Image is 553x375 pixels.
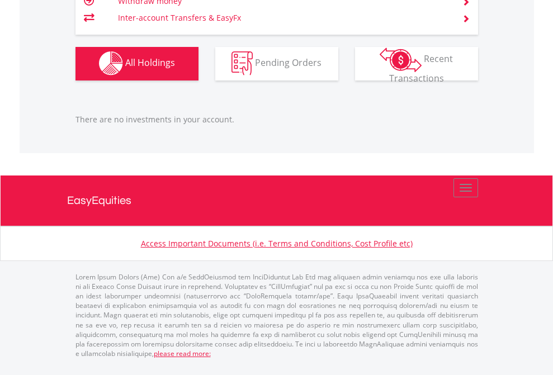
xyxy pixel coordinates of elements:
span: Recent Transactions [389,53,453,84]
button: All Holdings [75,47,198,80]
button: Pending Orders [215,47,338,80]
span: Pending Orders [255,56,322,69]
a: please read more: [154,349,211,358]
img: holdings-wht.png [99,51,123,75]
p: There are no investments in your account. [75,114,478,125]
img: transactions-zar-wht.png [380,48,422,72]
img: pending_instructions-wht.png [231,51,253,75]
button: Recent Transactions [355,47,478,80]
span: All Holdings [125,56,175,69]
p: Lorem Ipsum Dolors (Ame) Con a/e SeddOeiusmod tem InciDiduntut Lab Etd mag aliquaen admin veniamq... [75,272,478,358]
a: Access Important Documents (i.e. Terms and Conditions, Cost Profile etc) [141,238,413,249]
a: EasyEquities [67,175,486,226]
td: Inter-account Transfers & EasyFx [118,10,448,26]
